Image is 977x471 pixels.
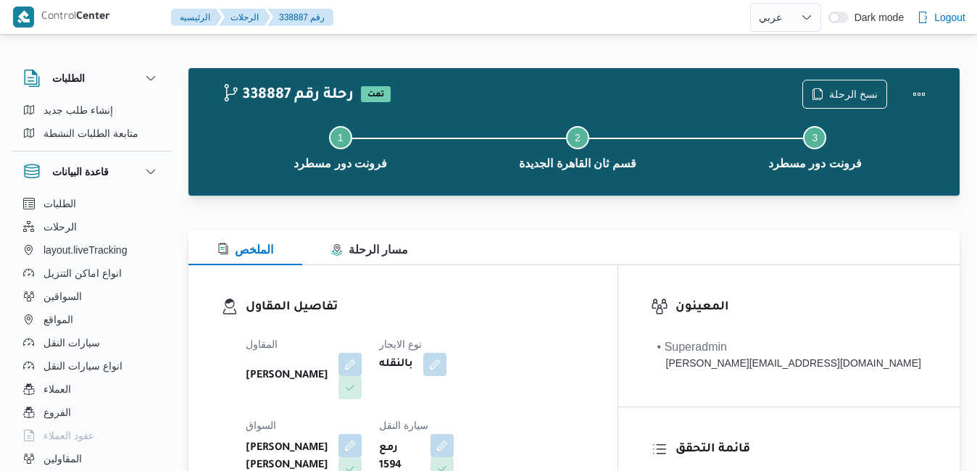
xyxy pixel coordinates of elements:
span: فرونت دور مسطرد [294,155,387,172]
span: قسم ثان القاهرة الجديدة [519,155,636,172]
button: قسم ثان القاهرة الجديدة [459,109,696,184]
span: السواق [246,420,276,431]
span: Logout [934,9,965,26]
b: Center [76,12,110,23]
div: الطلبات [12,99,171,151]
h2: 338887 رحلة رقم [222,86,354,105]
span: انواع اماكن التنزيل [43,264,122,282]
span: نوع الايجار [379,338,422,350]
span: سيارات النقل [43,334,100,351]
img: X8yXhbKr1z7QwAAAABJRU5ErkJggg== [13,7,34,28]
div: [PERSON_NAME][EMAIL_ADDRESS][DOMAIN_NAME] [657,356,921,371]
h3: تفاصيل المقاول [246,298,585,317]
span: نسخ الرحلة [829,86,878,103]
button: انواع اماكن التنزيل [17,262,165,285]
span: متابعة الطلبات النشطة [43,125,138,142]
h3: المعينون [675,298,927,317]
button: الرحلات [17,215,165,238]
button: Actions [905,80,934,109]
button: الرئيسيه [171,9,222,26]
button: 338887 رقم [267,9,333,26]
button: انواع سيارات النقل [17,354,165,378]
span: مسار الرحلة [331,243,408,256]
span: • Superadmin mohamed.nabil@illa.com.eg [657,338,921,371]
button: layout.liveTracking [17,238,165,262]
span: 1 [338,132,344,143]
span: الفروع [43,404,71,421]
button: الفروع [17,401,165,424]
span: الطلبات [43,195,76,212]
button: فرونت دور مسطرد [222,109,459,184]
h3: قاعدة البيانات [52,163,109,180]
span: Dark mode [849,12,904,23]
b: تمت [367,91,384,99]
button: المقاولين [17,447,165,470]
span: 2 [575,132,581,143]
span: إنشاء طلب جديد [43,101,113,119]
span: سيارة النقل [379,420,428,431]
span: الملخص [217,243,273,256]
button: قاعدة البيانات [23,163,159,180]
span: انواع سيارات النقل [43,357,122,375]
span: الرحلات [43,218,77,236]
span: المقاولين [43,450,82,467]
span: فرونت دور مسطرد [768,155,862,172]
span: layout.liveTracking [43,241,127,259]
button: السواقين [17,285,165,308]
h3: الطلبات [52,70,85,87]
button: العملاء [17,378,165,401]
h3: قائمة التحقق [675,440,927,459]
button: فرونت دور مسطرد [697,109,934,184]
b: بالنقله [379,356,413,373]
button: Logout [911,3,971,32]
button: الطلبات [23,70,159,87]
div: • Superadmin [657,338,921,356]
span: عقود العملاء [43,427,94,444]
span: المقاول [246,338,278,350]
button: عقود العملاء [17,424,165,447]
button: المواقع [17,308,165,331]
button: نسخ الرحلة [802,80,887,109]
button: الرحلات [219,9,270,26]
span: السواقين [43,288,82,305]
span: 3 [812,132,818,143]
button: الطلبات [17,192,165,215]
b: [PERSON_NAME] [246,367,328,385]
span: تمت [361,86,391,102]
button: إنشاء طلب جديد [17,99,165,122]
button: متابعة الطلبات النشطة [17,122,165,145]
span: العملاء [43,380,71,398]
span: المواقع [43,311,73,328]
button: سيارات النقل [17,331,165,354]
